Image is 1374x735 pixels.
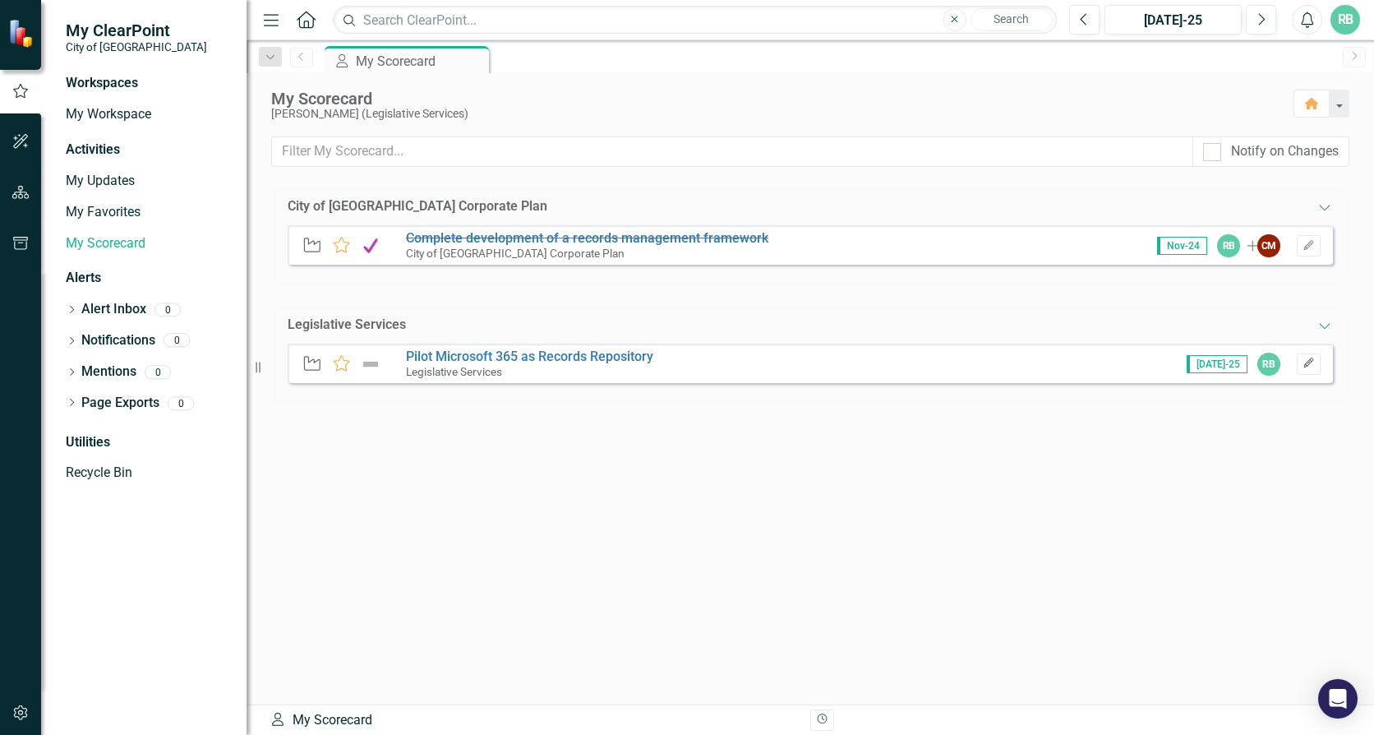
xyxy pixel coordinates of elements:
[1157,237,1207,255] span: Nov-24
[1217,234,1240,257] div: RB
[164,334,190,348] div: 0
[1104,5,1242,35] button: [DATE]-25
[994,12,1029,25] span: Search
[1110,11,1236,30] div: [DATE]-25
[154,303,181,317] div: 0
[971,8,1053,31] button: Search
[406,365,502,378] small: Legislative Services
[66,433,230,452] div: Utilities
[81,300,146,319] a: Alert Inbox
[81,331,155,350] a: Notifications
[1330,5,1360,35] button: RB
[1187,355,1247,373] span: [DATE]-25
[288,197,547,216] div: City of [GEOGRAPHIC_DATA] Corporate Plan
[66,172,230,191] a: My Updates
[271,136,1193,167] input: Filter My Scorecard...
[8,19,37,48] img: ClearPoint Strategy
[270,711,798,730] div: My Scorecard
[356,51,485,72] div: My Scorecard
[1231,142,1339,161] div: Notify on Changes
[66,40,207,53] small: City of [GEOGRAPHIC_DATA]
[66,105,230,124] a: My Workspace
[66,203,230,222] a: My Favorites
[1257,234,1280,257] div: CM
[66,464,230,483] a: Recycle Bin
[81,363,136,381] a: Mentions
[66,269,230,288] div: Alerts
[81,394,159,413] a: Page Exports
[360,354,381,374] img: Not Defined
[288,316,406,335] div: Legislative Services
[333,6,1057,35] input: Search ClearPoint...
[406,247,625,260] small: City of [GEOGRAPHIC_DATA] Corporate Plan
[1257,353,1280,376] div: RB
[406,349,653,364] a: Pilot Microsoft 365 as Records Repository
[360,236,381,256] img: Complete
[66,21,207,40] span: My ClearPoint
[271,108,1277,120] div: [PERSON_NAME] (Legislative Services)
[66,74,138,93] div: Workspaces
[66,234,230,253] a: My Scorecard
[406,230,768,246] a: Complete development of a records management framework
[66,141,230,159] div: Activities
[1318,679,1358,719] div: Open Intercom Messenger
[168,396,194,410] div: 0
[145,365,171,379] div: 0
[271,90,1277,108] div: My Scorecard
